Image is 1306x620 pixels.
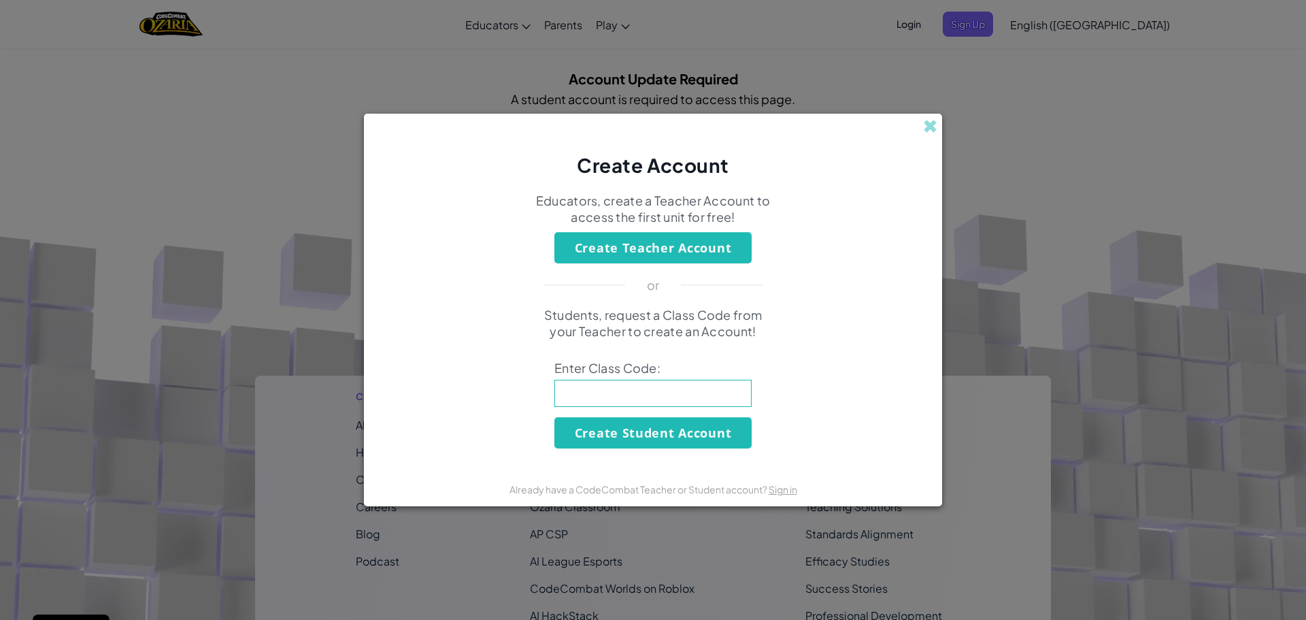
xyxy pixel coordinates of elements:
p: Students, request a Class Code from your Teacher to create an Account! [534,307,772,340]
span: Create Account [577,153,729,177]
p: or [647,277,660,293]
button: Create Student Account [554,417,752,448]
a: Sign in [769,483,797,495]
button: Create Teacher Account [554,232,752,263]
p: Educators, create a Teacher Account to access the first unit for free! [534,193,772,225]
span: Enter Class Code: [554,360,752,376]
span: Already have a CodeCombat Teacher or Student account? [509,483,769,495]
